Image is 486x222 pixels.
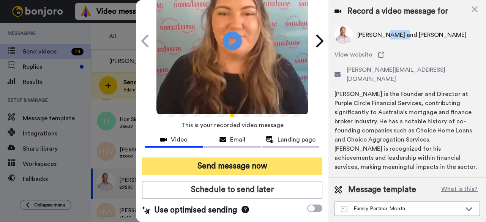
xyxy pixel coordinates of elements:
span: Use optimised sending [154,205,237,216]
button: Schedule to send later [142,181,322,198]
span: [PERSON_NAME][EMAIL_ADDRESS][DOMAIN_NAME] [347,65,480,83]
div: Family Partner Month [341,205,461,213]
span: Landing page [278,135,316,144]
button: Send message now [142,157,322,175]
a: View website [335,50,480,59]
div: [PERSON_NAME] is the Founder and Director at Purple Circle Financial Services, contributing signi... [335,90,480,172]
span: Message template [348,184,416,195]
img: Message-temps.svg [341,206,347,212]
span: View website [335,50,372,59]
button: What is this? [439,184,480,195]
span: Video [171,135,188,144]
span: This is your recorded video message [181,117,284,134]
span: Email [230,135,245,144]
